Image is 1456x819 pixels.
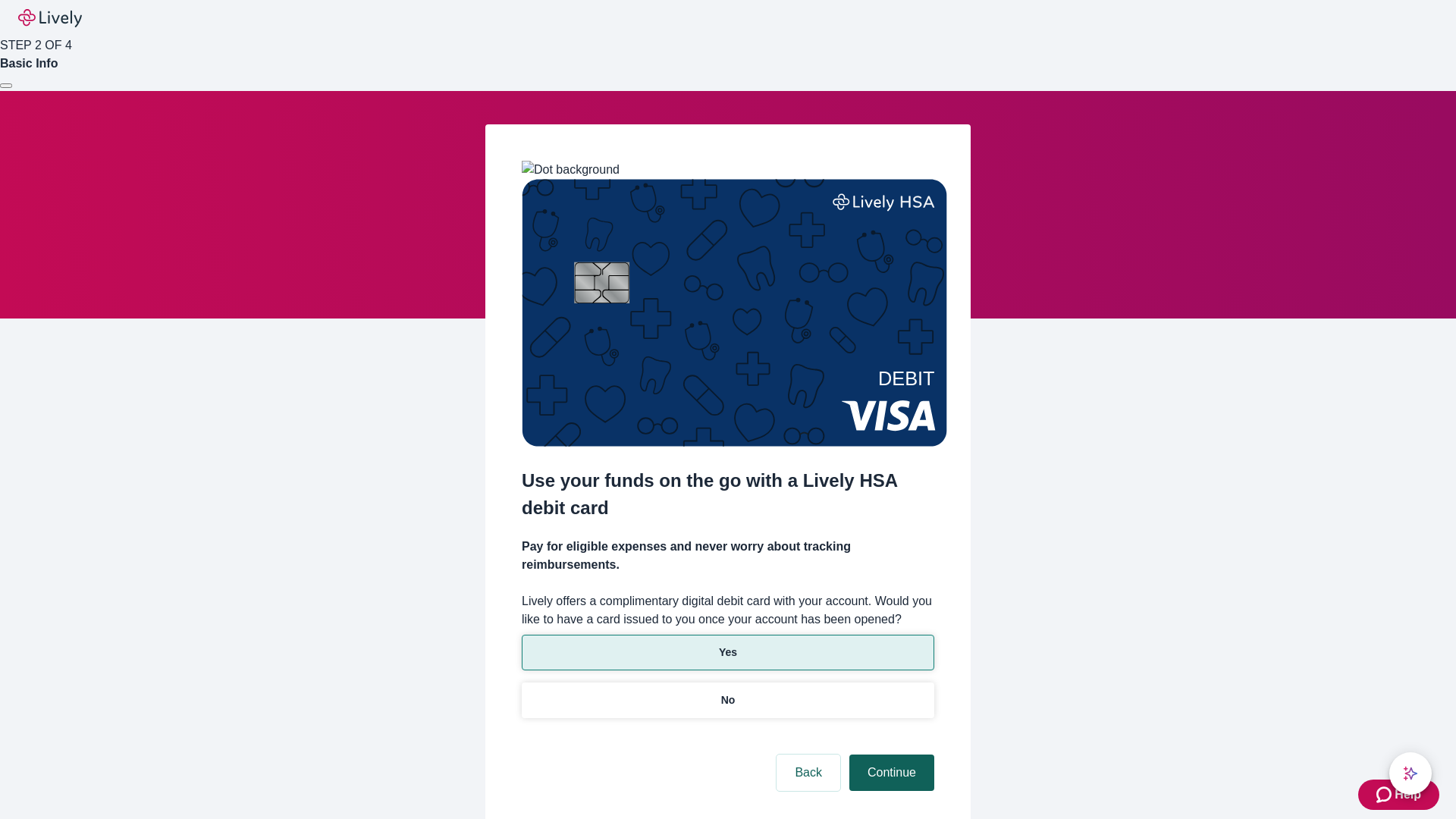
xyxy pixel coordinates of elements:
button: Yes [522,635,934,670]
p: Yes [719,645,737,661]
button: Back [777,755,840,791]
button: Continue [849,755,934,791]
label: Lively offers a complimentary digital debit card with your account. Would you like to have a card... [522,592,934,629]
p: No [721,692,736,708]
button: No [522,682,934,718]
img: Dot background [522,161,620,179]
svg: Lively AI Assistant [1403,766,1418,781]
img: Debit card [522,179,947,447]
button: Zendesk support iconHelp [1358,780,1439,810]
h2: Use your funds on the go with a Lively HSA debit card [522,467,934,522]
img: Lively [18,9,82,27]
button: chat [1389,752,1432,795]
h4: Pay for eligible expenses and never worry about tracking reimbursements. [522,538,934,574]
svg: Zendesk support icon [1376,786,1395,804]
span: Help [1395,786,1421,804]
